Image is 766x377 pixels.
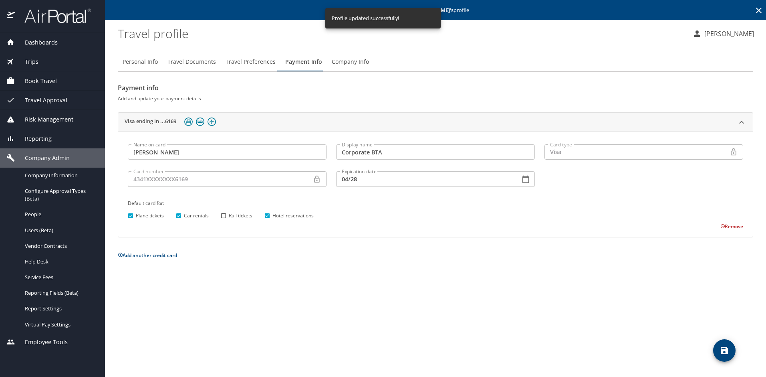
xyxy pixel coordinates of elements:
div: Visa ending in ...6169 [118,132,753,237]
span: Configure Approval Types (Beta) [25,187,95,203]
span: Payment Info [285,57,322,67]
span: Report Settings [25,305,95,312]
span: Vendor Contracts [25,242,95,250]
span: Users (Beta) [25,227,95,234]
button: Add another credit card [118,252,177,259]
span: Personal Info [123,57,158,67]
h2: Payment info [118,81,753,94]
div: Profile [118,52,753,71]
button: save [713,339,736,362]
span: Plane tickets [136,212,164,219]
span: Travel Documents [167,57,216,67]
img: hotel [196,118,204,126]
input: MM/YY [336,171,514,186]
h2: Visa ending in ...6169 [125,118,176,127]
img: airportal-logo.png [16,8,91,24]
div: Profile updated successfully! [332,10,399,26]
span: Hotel reservations [272,212,314,219]
span: Car rentals [184,212,209,219]
span: Company Info [332,57,369,67]
span: Reporting [15,134,52,143]
span: Travel Preferences [226,57,276,67]
span: Employee Tools [15,338,68,347]
span: Risk Management [15,115,73,124]
input: Ex. My corporate card [336,144,535,160]
span: Dashboards [15,38,58,47]
span: Reporting Fields (Beta) [25,289,95,297]
span: Service Fees [25,274,95,281]
img: car [184,118,193,126]
p: Editing profile [107,8,764,13]
span: Company Admin [15,154,70,162]
span: Virtual Pay Settings [25,321,95,328]
h6: Default card for: [128,199,743,207]
div: Visa ending in ...6169 [118,113,753,132]
img: plane [208,118,216,126]
h1: Travel profile [118,21,686,46]
span: Trips [15,57,38,66]
span: Help Desk [25,258,95,266]
span: Company Information [25,172,95,179]
span: People [25,211,95,218]
span: Book Travel [15,77,57,85]
button: [PERSON_NAME] [689,26,757,41]
div: Visa [544,144,730,160]
h6: Add and update your payment details [118,94,753,103]
img: icon-airportal.png [7,8,16,24]
span: Rail tickets [229,212,252,219]
span: Travel Approval [15,96,67,105]
button: Remove [720,223,743,230]
p: [PERSON_NAME] [702,29,754,39]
